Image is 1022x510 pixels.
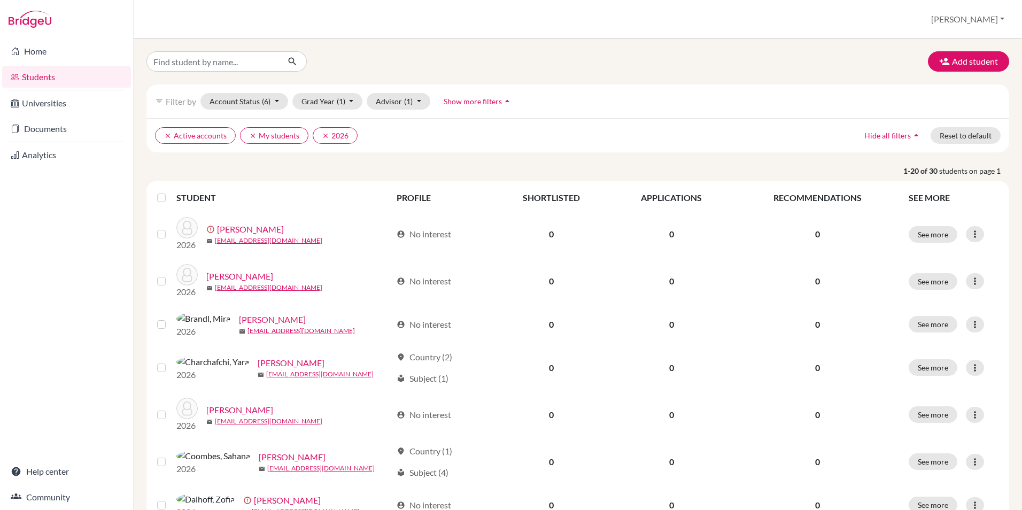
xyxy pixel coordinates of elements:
[931,127,1001,144] button: Reset to default
[2,66,131,88] a: Students
[367,93,430,110] button: Advisor(1)
[9,11,51,28] img: Bridge-U
[254,494,321,507] a: [PERSON_NAME]
[493,344,610,391] td: 0
[239,328,245,335] span: mail
[155,97,164,105] i: filter_list
[176,493,235,506] img: Dalhoff, Zofia
[928,51,1009,72] button: Add student
[176,217,198,238] img: Adelufosi, Stephanie
[740,361,896,374] p: 0
[206,270,273,283] a: [PERSON_NAME]
[493,391,610,438] td: 0
[610,185,733,211] th: APPLICATIONS
[444,97,502,106] span: Show more filters
[164,132,172,140] i: clear
[397,466,448,479] div: Subject (4)
[206,238,213,244] span: mail
[215,236,322,245] a: [EMAIL_ADDRESS][DOMAIN_NAME]
[176,356,249,368] img: Charchafchi, Yara
[259,451,326,463] a: [PERSON_NAME]
[258,357,324,369] a: [PERSON_NAME]
[740,275,896,288] p: 0
[493,211,610,258] td: 0
[200,93,288,110] button: Account Status(6)
[902,185,1005,211] th: SEE MORE
[267,463,375,473] a: [EMAIL_ADDRESS][DOMAIN_NAME]
[176,238,198,251] p: 2026
[206,419,213,425] span: mail
[397,501,405,509] span: account_circle
[493,305,610,344] td: 0
[435,93,522,110] button: Show more filtersarrow_drop_up
[249,132,257,140] i: clear
[404,97,413,106] span: (1)
[397,277,405,285] span: account_circle
[397,445,452,458] div: Country (1)
[909,316,957,333] button: See more
[397,447,405,455] span: location_on
[2,41,131,62] a: Home
[313,127,358,144] button: clear2026
[146,51,279,72] input: Find student by name...
[166,96,196,106] span: Filter by
[2,92,131,114] a: Universities
[2,144,131,166] a: Analytics
[240,127,308,144] button: clearMy students
[909,453,957,470] button: See more
[2,461,131,482] a: Help center
[176,185,390,211] th: STUDENT
[610,211,733,258] td: 0
[926,9,1009,29] button: [PERSON_NAME]
[397,230,405,238] span: account_circle
[502,96,513,106] i: arrow_drop_up
[247,326,355,336] a: [EMAIL_ADDRESS][DOMAIN_NAME]
[292,93,363,110] button: Grad Year(1)
[909,406,957,423] button: See more
[176,450,250,462] img: Coombes, Sahana
[217,223,284,236] a: [PERSON_NAME]
[266,369,374,379] a: [EMAIL_ADDRESS][DOMAIN_NAME]
[610,438,733,485] td: 0
[493,438,610,485] td: 0
[397,318,451,331] div: No interest
[864,131,911,140] span: Hide all filters
[939,165,1009,176] span: students on page 1
[262,97,270,106] span: (6)
[397,411,405,419] span: account_circle
[206,404,273,416] a: [PERSON_NAME]
[259,466,265,472] span: mail
[740,408,896,421] p: 0
[740,228,896,241] p: 0
[176,285,198,298] p: 2026
[397,353,405,361] span: location_on
[215,416,322,426] a: [EMAIL_ADDRESS][DOMAIN_NAME]
[397,320,405,329] span: account_circle
[397,468,405,477] span: local_library
[397,228,451,241] div: No interest
[909,226,957,243] button: See more
[176,312,230,325] img: Brandl, Mira
[397,372,448,385] div: Subject (1)
[176,462,250,475] p: 2026
[493,185,610,211] th: SHORTLISTED
[855,127,931,144] button: Hide all filtersarrow_drop_up
[909,359,957,376] button: See more
[610,344,733,391] td: 0
[397,374,405,383] span: local_library
[610,258,733,305] td: 0
[493,258,610,305] td: 0
[909,273,957,290] button: See more
[215,283,322,292] a: [EMAIL_ADDRESS][DOMAIN_NAME]
[176,419,198,432] p: 2026
[206,285,213,291] span: mail
[610,305,733,344] td: 0
[337,97,345,106] span: (1)
[206,225,217,234] span: error_outline
[176,398,198,419] img: Cobo, Anna
[610,391,733,438] td: 0
[740,455,896,468] p: 0
[397,408,451,421] div: No interest
[2,118,131,140] a: Documents
[176,368,249,381] p: 2026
